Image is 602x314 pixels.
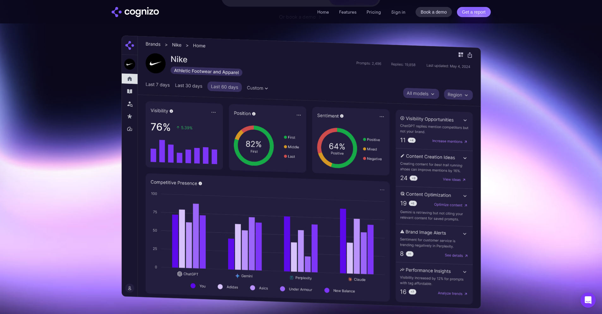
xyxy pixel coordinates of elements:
a: home [112,7,159,17]
img: cognizo logo [112,7,159,17]
img: Cognizo AI visibility optimization dashboard [121,35,481,309]
a: Home [317,9,329,15]
a: Pricing [367,9,381,15]
a: Features [339,9,356,15]
div: Open Intercom Messenger [581,292,596,308]
a: Book a demo [416,7,452,17]
a: Get a report [457,7,491,17]
a: Sign in [391,8,405,16]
